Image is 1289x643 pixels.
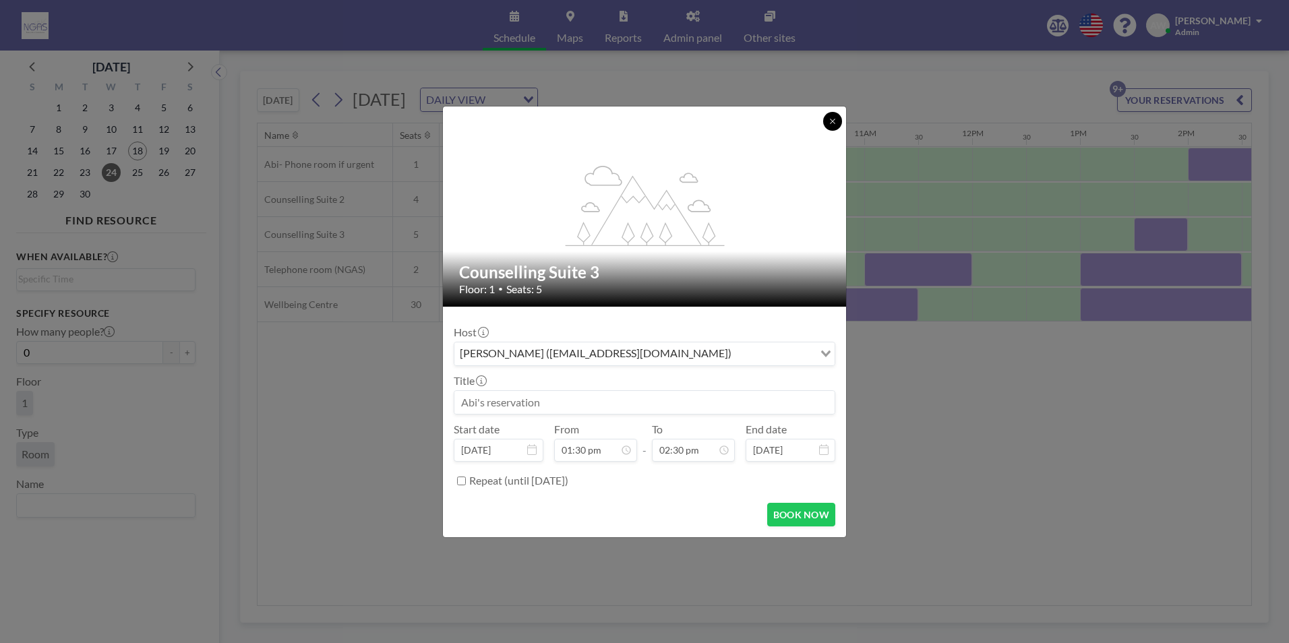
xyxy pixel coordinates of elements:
[746,423,787,436] label: End date
[454,342,835,365] div: Search for option
[469,474,568,487] label: Repeat (until [DATE])
[736,345,812,363] input: Search for option
[459,262,831,282] h2: Counselling Suite 3
[459,282,495,296] span: Floor: 1
[454,423,500,436] label: Start date
[506,282,542,296] span: Seats: 5
[454,326,487,339] label: Host
[454,391,835,414] input: Abi's reservation
[454,374,485,388] label: Title
[642,427,647,457] span: -
[767,503,835,526] button: BOOK NOW
[566,164,725,245] g: flex-grow: 1.2;
[652,423,663,436] label: To
[457,345,734,363] span: [PERSON_NAME] ([EMAIL_ADDRESS][DOMAIN_NAME])
[498,284,503,294] span: •
[554,423,579,436] label: From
